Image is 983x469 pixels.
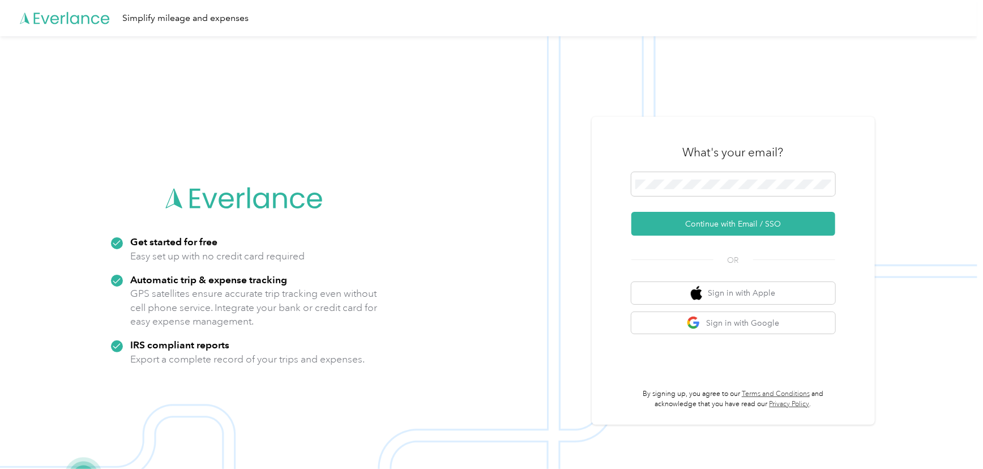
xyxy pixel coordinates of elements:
[631,212,835,236] button: Continue with Email / SSO
[770,400,810,408] a: Privacy Policy
[687,316,701,330] img: google logo
[631,282,835,304] button: apple logoSign in with Apple
[131,339,230,351] strong: IRS compliant reports
[713,254,753,266] span: OR
[131,352,365,366] p: Export a complete record of your trips and expenses.
[131,287,378,329] p: GPS satellites ensure accurate trip tracking even without cell phone service. Integrate your bank...
[631,312,835,334] button: google logoSign in with Google
[683,144,784,160] h3: What's your email?
[131,236,218,248] strong: Get started for free
[122,11,249,25] div: Simplify mileage and expenses
[131,274,288,285] strong: Automatic trip & expense tracking
[691,286,702,300] img: apple logo
[131,249,305,263] p: Easy set up with no credit card required
[742,390,810,398] a: Terms and Conditions
[631,389,835,409] p: By signing up, you agree to our and acknowledge that you have read our .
